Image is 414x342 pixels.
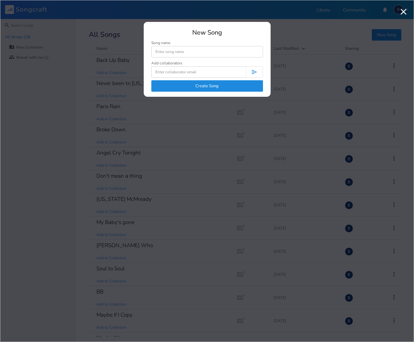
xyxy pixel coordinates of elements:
[151,80,263,92] button: Create Song
[151,41,263,45] div: Song name
[151,46,263,57] input: Enter song name
[151,61,182,65] div: Add collaborators
[246,66,263,78] button: Invite
[151,66,246,78] input: Enter collaborator email
[151,30,263,36] div: New Song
